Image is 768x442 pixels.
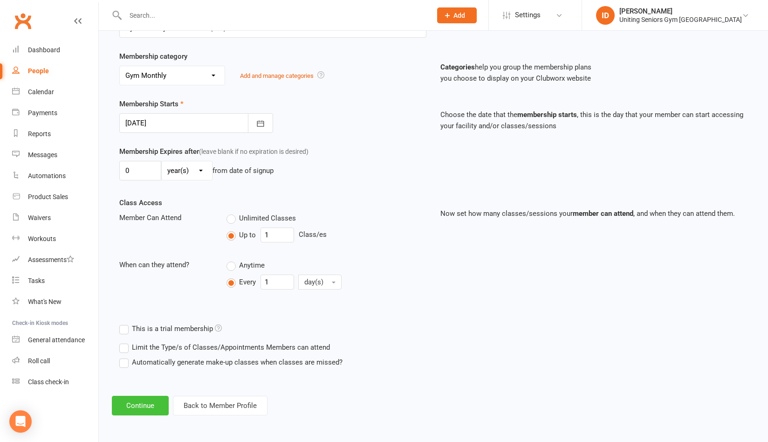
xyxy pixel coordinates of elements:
div: Class check-in [28,378,69,386]
div: What's New [28,298,62,305]
label: Membership category [119,51,187,62]
a: People [12,61,98,82]
a: Add and manage categories [240,72,314,79]
div: Assessments [28,256,74,263]
p: Now set how many classes/sessions your , and when they can attend them. [440,208,747,219]
a: Tasks [12,270,98,291]
a: Automations [12,166,98,186]
a: Payments [12,103,98,124]
a: Workouts [12,228,98,249]
div: Workouts [28,235,56,242]
strong: membership starts [517,110,577,119]
a: What's New [12,291,98,312]
span: Add [453,12,465,19]
strong: member can attend [573,209,633,218]
p: Choose the date that the , this is the day that your member can start accessing your facility and... [440,109,747,131]
div: Waivers [28,214,51,221]
button: Add [437,7,477,23]
strong: Categories [440,63,475,71]
div: Class/es [226,228,426,242]
label: Membership Starts [119,98,184,110]
div: ID [596,6,615,25]
div: Automations [28,172,66,180]
span: day(s) [304,278,323,286]
button: day(s) [298,275,342,290]
a: Messages [12,145,98,166]
a: Product Sales [12,186,98,207]
span: Up to [239,229,256,239]
div: Open Intercom Messenger [9,410,32,433]
div: [PERSON_NAME] [619,7,742,15]
p: help you group the membership plans you choose to display on your Clubworx website [440,62,747,84]
label: This is a trial membership [119,323,222,334]
a: Reports [12,124,98,145]
div: from date of signup [213,165,274,176]
span: Settings [515,5,541,26]
div: Roll call [28,357,50,365]
label: Class Access [119,197,162,208]
a: Calendar [12,82,98,103]
button: Continue [112,396,169,415]
a: Assessments [12,249,98,270]
a: Roll call [12,351,98,372]
input: Search... [123,9,425,22]
div: Messages [28,151,57,159]
div: Uniting Seniors Gym [GEOGRAPHIC_DATA] [619,15,742,24]
a: Dashboard [12,40,98,61]
div: Tasks [28,277,45,284]
label: Automatically generate make-up classes when classes are missed? [119,357,343,368]
a: Clubworx [11,9,34,33]
button: Back to Member Profile [173,396,267,415]
span: Unlimited Classes [239,213,296,222]
div: People [28,67,49,75]
div: Member Can Attend [112,212,219,223]
span: (leave blank if no expiration is desired) [199,148,309,155]
div: When can they attend? [112,259,219,270]
div: Product Sales [28,193,68,200]
div: Payments [28,109,57,117]
div: General attendance [28,336,85,344]
span: Anytime [239,260,265,269]
div: Calendar [28,88,54,96]
div: Reports [28,130,51,138]
span: Every [239,276,256,286]
a: Waivers [12,207,98,228]
label: Limit the Type/s of Classes/Appointments Members can attend [119,342,330,353]
div: Dashboard [28,46,60,54]
label: Membership Expires after [119,146,309,157]
a: General attendance kiosk mode [12,330,98,351]
a: Class kiosk mode [12,372,98,393]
